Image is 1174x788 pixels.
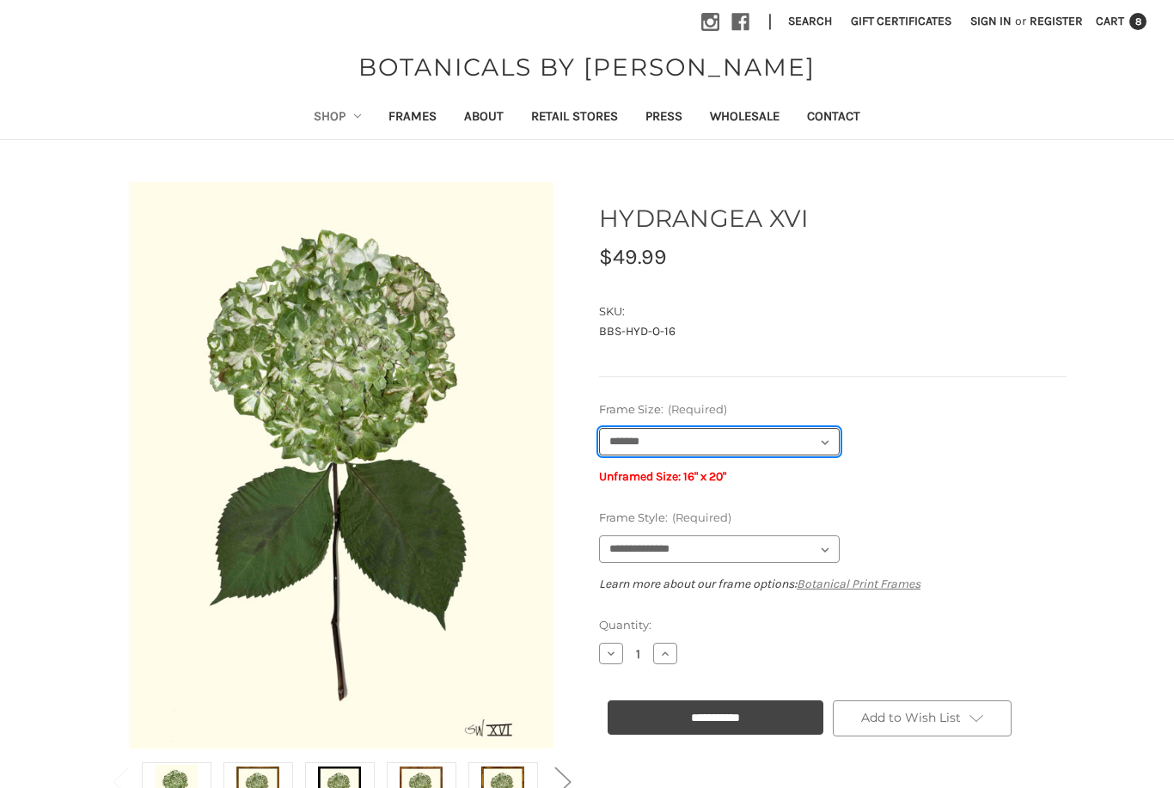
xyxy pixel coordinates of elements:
p: Unframed Size: 16" x 20" [599,467,1067,486]
small: (Required) [668,402,727,416]
span: or [1013,12,1028,30]
p: Learn more about our frame options: [599,575,1067,593]
a: Retail Stores [517,97,632,139]
a: Add to Wish List [833,700,1012,736]
a: Frames [375,97,450,139]
a: BOTANICALS BY [PERSON_NAME] [350,49,824,85]
small: (Required) [672,510,731,524]
span: Cart [1096,14,1124,28]
span: 8 [1129,13,1146,30]
a: About [450,97,517,139]
span: $49.99 [599,244,667,269]
a: Contact [793,97,874,139]
a: Press [632,97,696,139]
label: Quantity: [599,617,1067,634]
label: Frame Style: [599,510,1067,527]
li: | [761,9,779,36]
a: Wholesale [696,97,793,139]
h1: HYDRANGEA XVI [599,200,1067,236]
label: Frame Size: [599,401,1067,418]
dt: SKU: [599,303,1062,321]
img: Unframed [126,182,556,748]
a: Botanical Print Frames [797,577,920,591]
span: Add to Wish List [861,710,961,725]
dd: BBS-HYD-O-16 [599,322,1067,340]
a: Shop [300,97,376,139]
